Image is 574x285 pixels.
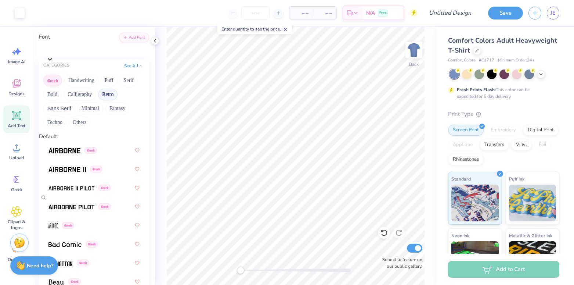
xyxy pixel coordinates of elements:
[43,63,69,69] div: CATEGORIES
[8,123,25,129] span: Add Text
[448,57,475,64] span: Comfort Colors
[451,232,469,239] span: Neon Ink
[43,103,75,114] button: Sans Serif
[498,57,535,64] span: Minimum Order: 24 +
[457,86,547,100] div: This color can be expedited for 5 day delivery.
[294,9,308,17] span: – –
[379,10,386,15] span: Free
[43,89,61,100] button: Bold
[479,57,494,64] span: # C1717
[378,256,422,270] label: Submit to feature on our public gallery.
[451,175,471,183] span: Standard
[119,33,149,42] button: Add Font
[48,279,64,285] img: Beau
[120,75,138,86] button: Serif
[488,7,523,19] button: Save
[48,148,80,153] img: Airborne
[511,139,532,150] div: Vinyl
[84,147,97,154] span: Greek
[8,59,25,65] span: Image AI
[509,232,552,239] span: Metallic & Glitter Ink
[241,6,270,19] input: – –
[69,117,90,128] button: Others
[366,9,375,17] span: N/A
[11,187,22,193] span: Greek
[77,103,103,114] button: Minimal
[8,91,25,97] span: Designs
[43,117,66,128] button: Techno
[9,155,24,161] span: Upload
[90,166,102,172] span: Greek
[39,33,50,41] label: Font
[448,125,484,136] div: Screen Print
[423,6,477,20] input: Untitled Design
[62,222,74,229] span: Greek
[77,260,89,266] span: Greek
[8,257,25,263] span: Decorate
[27,262,53,269] strong: Need help?
[68,278,81,285] span: Greek
[39,132,149,141] div: Default
[451,241,499,278] img: Neon Ink
[457,87,496,93] strong: Fresh Prints Flash:
[48,186,94,191] img: Airborne II Pilot
[48,204,94,210] img: Airborne Pilot
[237,267,244,274] div: Accessibility label
[509,185,556,221] img: Puff Ink
[64,75,98,86] button: Handwriting
[48,242,82,247] img: Bad Comic
[550,9,556,17] span: JE
[43,75,62,86] button: Greek
[509,241,556,278] img: Metallic & Glitter Ink
[122,62,145,70] button: See All
[451,185,499,221] img: Standard
[486,125,521,136] div: Embroidery
[4,219,29,231] span: Clipart & logos
[547,7,559,19] a: JE
[101,75,118,86] button: Puff
[217,24,292,34] div: Enter quantity to see the price.
[448,139,477,150] div: Applique
[64,89,96,100] button: Calligraphy
[48,167,86,172] img: Airborne II
[48,261,72,266] img: Balhattan
[98,185,111,191] span: Greek
[86,241,98,247] span: Greek
[448,110,559,118] div: Print Type
[523,125,559,136] div: Digital Print
[407,43,421,57] img: Back
[509,175,524,183] span: Puff Ink
[448,154,484,165] div: Rhinestones
[480,139,509,150] div: Transfers
[98,89,118,100] button: Retro
[409,61,419,68] div: Back
[98,203,111,210] span: Greek
[105,103,130,114] button: Fantasy
[534,139,551,150] div: Foil
[317,9,332,17] span: – –
[48,223,58,228] img: Arrose
[448,36,557,55] span: Comfort Colors Adult Heavyweight T-Shirt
